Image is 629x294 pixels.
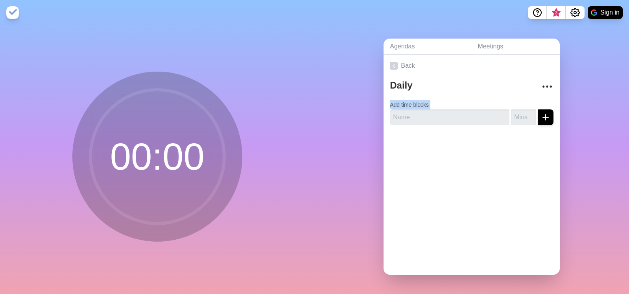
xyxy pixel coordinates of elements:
[6,6,19,19] img: timeblocks logo
[566,6,585,19] button: Settings
[591,9,597,16] img: google logo
[511,109,536,125] input: Mins
[384,55,560,77] a: Back
[553,10,559,16] span: 3
[390,109,509,125] input: Name
[547,6,566,19] button: What’s new
[539,79,555,94] button: More
[390,102,429,108] label: Add time blocks
[588,6,623,19] button: Sign in
[528,6,547,19] button: Help
[384,39,471,55] a: Agendas
[471,39,560,55] a: Meetings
